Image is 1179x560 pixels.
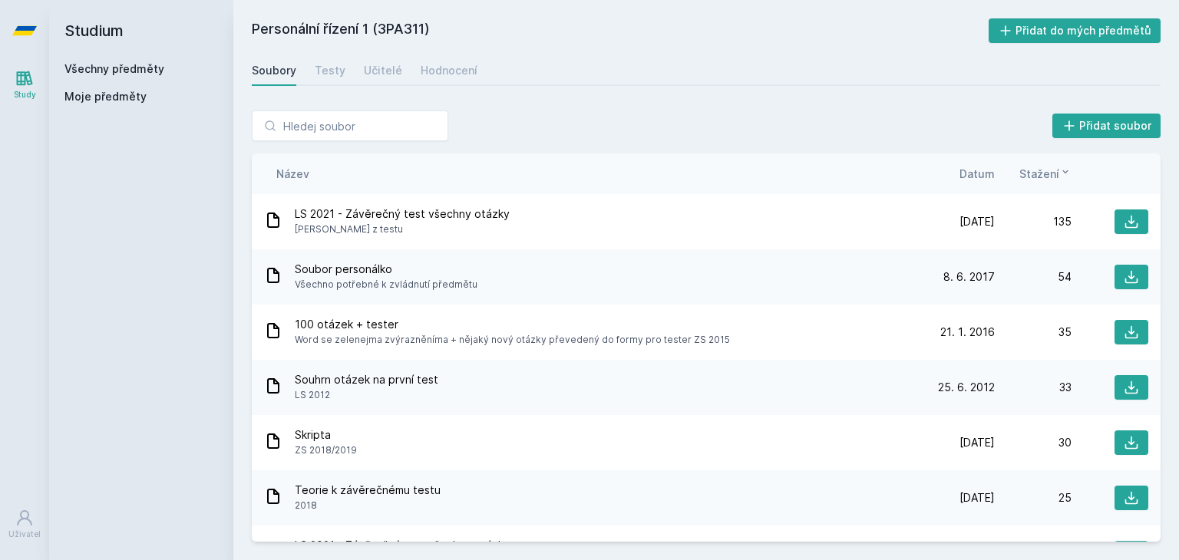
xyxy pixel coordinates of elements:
span: Souhrn otázek na první test [295,372,438,387]
div: Hodnocení [421,63,477,78]
span: LS 2021 - Závěrečný test všechny otázky [295,538,510,553]
span: Skripta [295,427,357,443]
div: 30 [995,435,1072,450]
button: Přidat do mých předmětů [989,18,1161,43]
span: 8. 6. 2017 [943,269,995,285]
span: Moje předměty [64,89,147,104]
button: Přidat soubor [1052,114,1161,138]
a: Všechny předměty [64,62,164,75]
span: Teorie k závěrečnému testu [295,483,441,498]
span: 25. 6. 2012 [938,380,995,395]
div: Study [14,89,36,100]
div: 135 [995,214,1072,229]
span: [DATE] [959,214,995,229]
span: Soubor personálko [295,262,477,277]
a: Učitelé [364,55,402,86]
h2: Personální řízení 1 (3PA311) [252,18,989,43]
span: 2018 [295,498,441,513]
span: ZS 2018/2019 [295,443,357,458]
button: Datum [959,166,995,182]
div: Testy [315,63,345,78]
span: [DATE] [959,435,995,450]
div: Učitelé [364,63,402,78]
span: Stažení [1019,166,1059,182]
span: LS 2012 [295,387,438,403]
div: Uživatel [8,529,41,540]
a: Uživatel [3,501,46,548]
button: Název [276,166,309,182]
div: 54 [995,269,1072,285]
span: [PERSON_NAME] z testu [295,222,510,237]
button: Stažení [1019,166,1072,182]
input: Hledej soubor [252,110,448,141]
div: 25 [995,490,1072,506]
span: 21. 1. 2016 [940,324,995,340]
a: Study [3,61,46,108]
a: Testy [315,55,345,86]
div: 35 [995,324,1072,340]
span: 100 otázek + tester [295,317,730,332]
span: LS 2021 - Závěrečný test všechny otázky [295,206,510,222]
div: 33 [995,380,1072,395]
div: Soubory [252,63,296,78]
span: [DATE] [959,490,995,506]
span: Word se zelenejma zvýrazněníma + nějaký nový otázky převedený do formy pro tester ZS 2015 [295,332,730,348]
span: Všechno potřebné k zvládnutí předmětu [295,277,477,292]
a: Soubory [252,55,296,86]
a: Hodnocení [421,55,477,86]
